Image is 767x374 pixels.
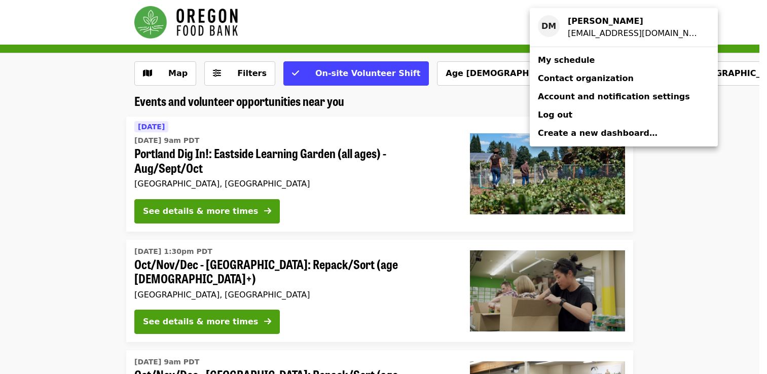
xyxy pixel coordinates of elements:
span: Create a new dashboard… [538,128,658,138]
a: My schedule [530,51,718,69]
a: Log out [530,106,718,124]
div: David Miller [568,15,702,27]
span: My schedule [538,55,595,65]
a: Create a new dashboard… [530,124,718,142]
div: DM [538,15,560,37]
span: Account and notification settings [538,92,690,101]
a: Account and notification settings [530,88,718,106]
a: Contact organization [530,69,718,88]
span: Log out [538,110,572,120]
a: DM[PERSON_NAME][EMAIL_ADDRESS][DOMAIN_NAME] [530,12,718,43]
span: Contact organization [538,73,634,83]
strong: [PERSON_NAME] [568,16,643,26]
div: davidrmiller@outlook.com [568,27,702,40]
